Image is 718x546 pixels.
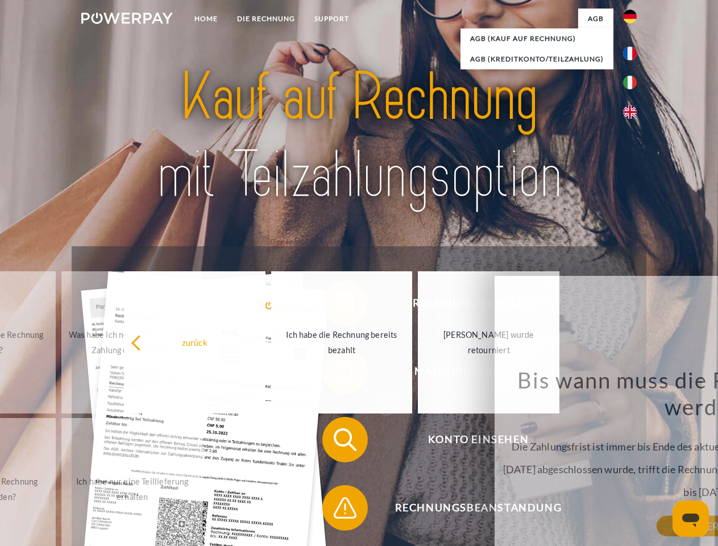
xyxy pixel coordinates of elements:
img: de [623,10,637,23]
img: fr [623,47,637,60]
a: SUPPORT [305,9,359,29]
img: title-powerpay_de.svg [109,55,609,218]
img: logo-powerpay-white.svg [81,13,173,24]
img: en [623,105,637,119]
div: Ich habe nur eine Teillieferung erhalten [68,474,196,504]
div: Ich habe die Rechnung bereits bezahlt [278,327,406,358]
iframe: Schaltfläche zum Öffnen des Messaging-Fensters [673,500,709,537]
img: qb_search.svg [331,425,359,454]
a: Home [185,9,227,29]
a: Was habe ich noch offen, ist meine Zahlung eingegangen? [61,271,203,413]
a: agb [578,9,613,29]
div: Was habe ich noch offen, ist meine Zahlung eingegangen? [68,327,196,358]
div: zurück [131,334,259,350]
button: Konto einsehen [322,417,618,462]
button: Rechnungsbeanstandung [322,485,618,531]
img: qb_warning.svg [331,494,359,522]
a: AGB (Kauf auf Rechnung) [460,28,613,49]
a: DIE RECHNUNG [227,9,305,29]
div: [PERSON_NAME] wurde retourniert [425,327,553,358]
img: it [623,76,637,89]
a: AGB (Kreditkonto/Teilzahlung) [460,49,613,69]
